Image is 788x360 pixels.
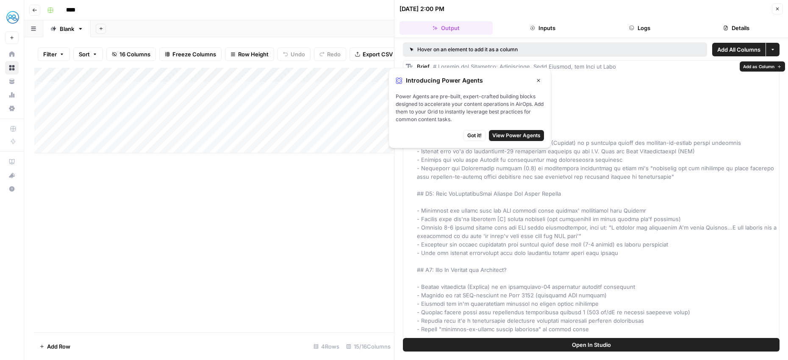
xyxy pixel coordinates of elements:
[492,132,541,139] span: View Power Agents
[5,88,19,102] a: Usage
[5,47,19,61] a: Home
[38,47,70,61] button: Filter
[740,61,785,72] button: Add as Column
[403,338,780,352] button: Open In Studio
[159,47,222,61] button: Freeze Columns
[43,50,57,58] span: Filter
[400,21,493,35] button: Output
[690,21,783,35] button: Details
[572,341,611,349] span: Open In Studio
[73,47,103,61] button: Sort
[310,340,343,353] div: 4 Rows
[5,155,19,169] a: AirOps Academy
[5,182,19,196] button: Help + Support
[5,61,19,75] a: Browse
[225,47,274,61] button: Row Height
[106,47,156,61] button: 16 Columns
[343,340,394,353] div: 15/16 Columns
[350,47,398,61] button: Export CSV
[417,63,430,70] span: Brief
[314,47,346,61] button: Redo
[47,342,70,351] span: Add Row
[6,169,18,182] div: What's new?
[496,21,589,35] button: Inputs
[717,45,760,54] span: Add All Columns
[396,93,544,123] span: Power Agents are pre-built, expert-crafted building blocks designed to accelerate your content op...
[60,25,74,33] div: Blank
[5,7,19,28] button: Workspace: MyHealthTeam
[43,20,91,37] a: Blank
[593,21,686,35] button: Logs
[5,169,19,182] button: What's new?
[5,75,19,88] a: Your Data
[400,5,444,13] div: [DATE] 2:00 PM
[291,50,305,58] span: Undo
[119,50,150,58] span: 16 Columns
[238,50,269,58] span: Row Height
[712,43,766,56] button: Add All Columns
[34,340,75,353] button: Add Row
[410,46,609,53] div: Hover on an element to add it as a column
[489,130,544,141] button: View Power Agents
[327,50,341,58] span: Redo
[396,75,544,86] div: Introducing Power Agents
[467,132,482,139] span: Got it!
[277,47,311,61] button: Undo
[743,63,774,70] span: Add as Column
[463,130,486,141] button: Got it!
[5,10,20,25] img: MyHealthTeam Logo
[172,50,216,58] span: Freeze Columns
[79,50,90,58] span: Sort
[5,102,19,115] a: Settings
[363,50,393,58] span: Export CSV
